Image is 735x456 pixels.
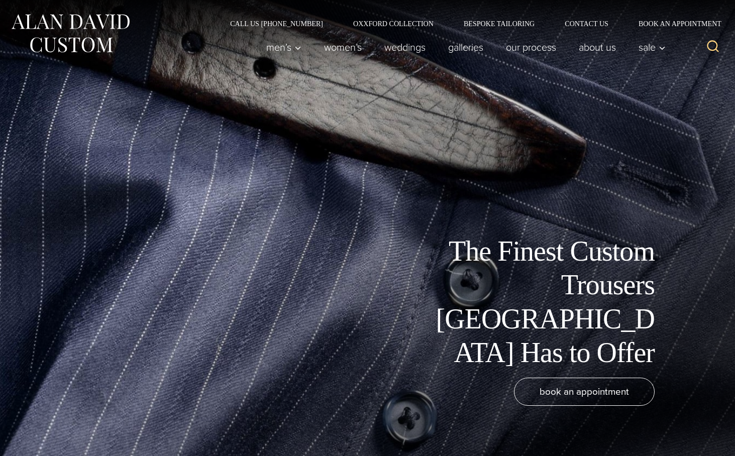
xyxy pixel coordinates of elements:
a: weddings [373,37,437,57]
a: book an appointment [514,378,655,406]
span: Sale [639,42,666,52]
a: About Us [568,37,627,57]
h1: The Finest Custom Trousers [GEOGRAPHIC_DATA] Has to Offer [429,235,655,370]
button: View Search Form [701,35,725,59]
nav: Secondary Navigation [215,20,725,27]
a: Book an Appointment [623,20,725,27]
a: Call Us [PHONE_NUMBER] [215,20,338,27]
a: Women’s [313,37,373,57]
a: Our Process [495,37,568,57]
span: book an appointment [540,384,629,399]
nav: Primary Navigation [255,37,671,57]
span: Men’s [266,42,301,52]
a: Galleries [437,37,495,57]
img: Alan David Custom [10,11,131,56]
a: Contact Us [550,20,623,27]
a: Bespoke Tailoring [449,20,550,27]
a: Oxxford Collection [338,20,449,27]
